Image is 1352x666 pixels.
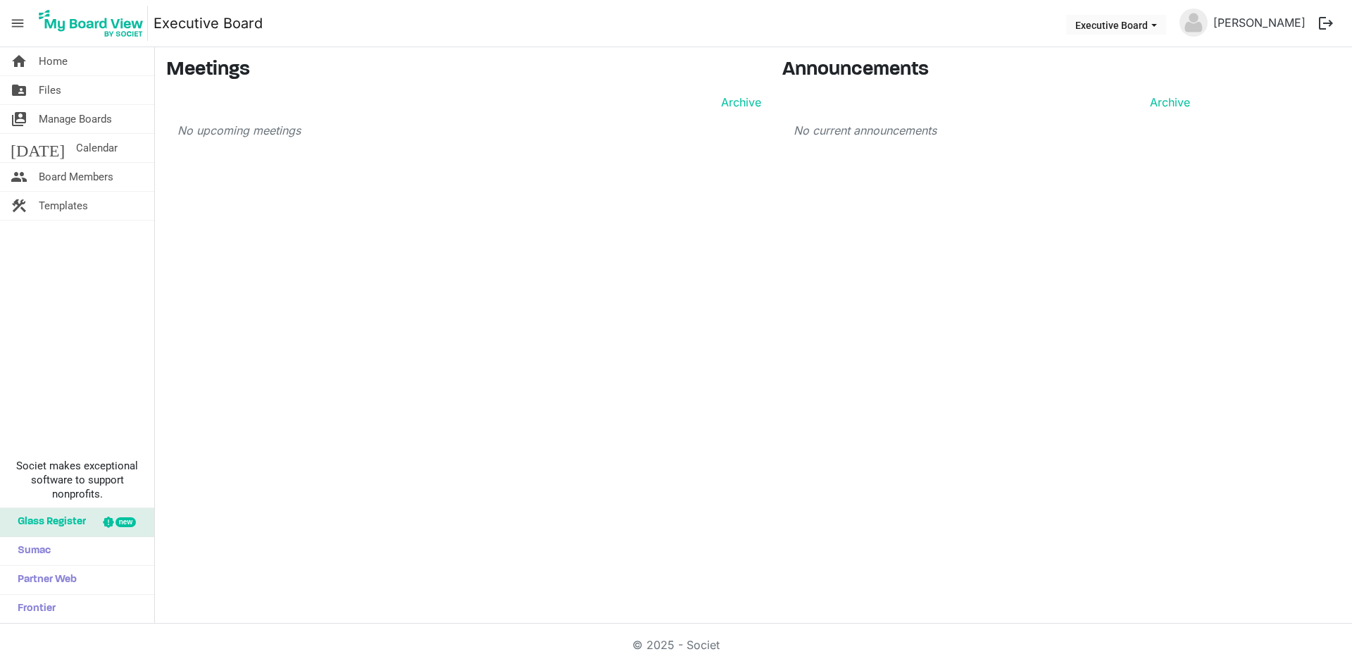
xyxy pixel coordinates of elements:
[35,6,148,41] img: My Board View Logo
[35,6,154,41] a: My Board View Logo
[39,76,61,104] span: Files
[11,163,27,191] span: people
[11,134,65,162] span: [DATE]
[1179,8,1208,37] img: no-profile-picture.svg
[4,10,31,37] span: menu
[115,517,136,527] div: new
[6,459,148,501] span: Societ makes exceptional software to support nonprofits.
[11,537,51,565] span: Sumac
[39,47,68,75] span: Home
[1066,15,1166,35] button: Executive Board dropdownbutton
[76,134,118,162] span: Calendar
[39,163,113,191] span: Board Members
[715,94,761,111] a: Archive
[1208,8,1311,37] a: [PERSON_NAME]
[177,122,761,139] p: No upcoming meetings
[11,566,77,594] span: Partner Web
[154,9,263,37] a: Executive Board
[11,76,27,104] span: folder_shared
[1144,94,1190,111] a: Archive
[11,192,27,220] span: construction
[794,122,1190,139] p: No current announcements
[11,105,27,133] span: switch_account
[782,58,1201,82] h3: Announcements
[39,192,88,220] span: Templates
[11,47,27,75] span: home
[166,58,761,82] h3: Meetings
[632,638,720,652] a: © 2025 - Societ
[11,595,56,623] span: Frontier
[39,105,112,133] span: Manage Boards
[11,508,86,536] span: Glass Register
[1311,8,1341,38] button: logout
